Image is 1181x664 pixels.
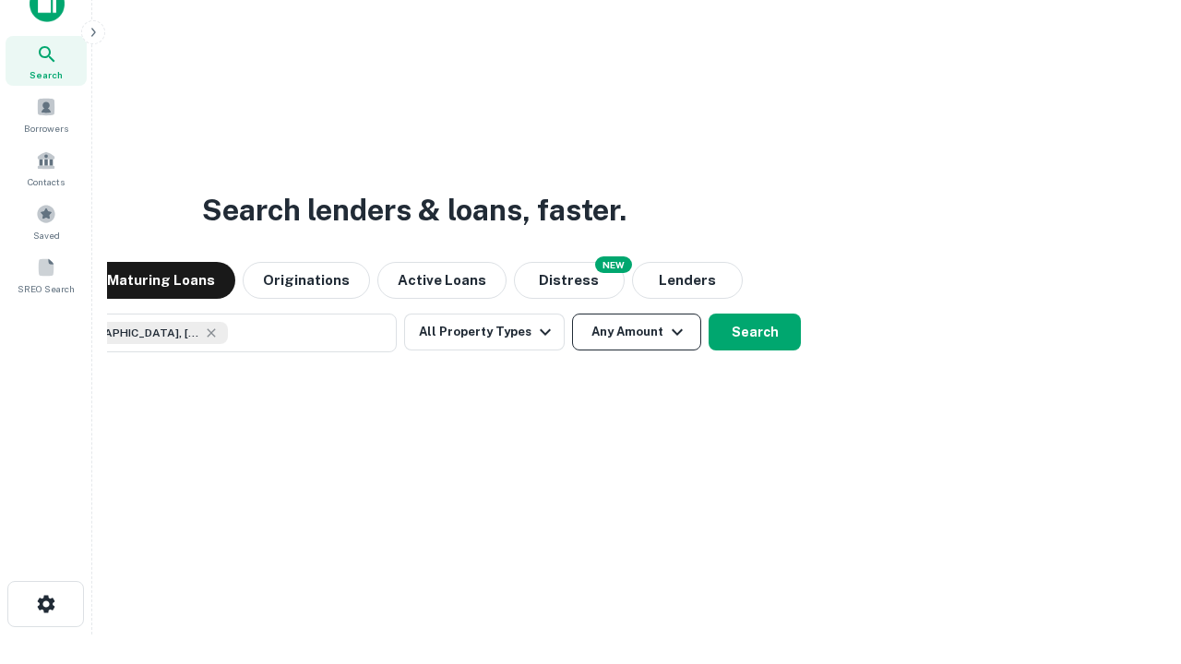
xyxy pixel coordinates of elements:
[62,325,200,341] span: [GEOGRAPHIC_DATA], [GEOGRAPHIC_DATA], [GEOGRAPHIC_DATA]
[6,250,87,300] a: SREO Search
[243,262,370,299] button: Originations
[709,314,801,350] button: Search
[6,89,87,139] a: Borrowers
[377,262,507,299] button: Active Loans
[6,143,87,193] a: Contacts
[632,262,743,299] button: Lenders
[6,36,87,86] a: Search
[28,314,397,352] button: [GEOGRAPHIC_DATA], [GEOGRAPHIC_DATA], [GEOGRAPHIC_DATA]
[202,188,626,232] h3: Search lenders & loans, faster.
[28,174,65,189] span: Contacts
[404,314,565,350] button: All Property Types
[18,281,75,296] span: SREO Search
[6,196,87,246] a: Saved
[572,314,701,350] button: Any Amount
[24,121,68,136] span: Borrowers
[30,67,63,82] span: Search
[514,262,625,299] button: Search distressed loans with lien and other non-mortgage details.
[595,256,632,273] div: NEW
[87,262,235,299] button: Maturing Loans
[33,228,60,243] span: Saved
[1089,516,1181,605] iframe: Chat Widget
